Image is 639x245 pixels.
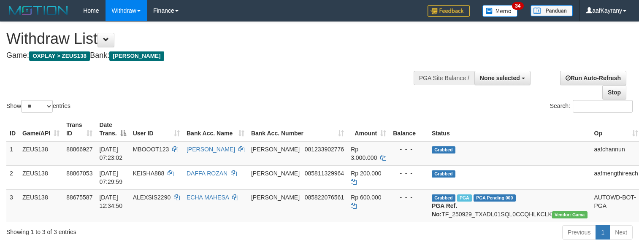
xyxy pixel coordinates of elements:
div: - - - [393,193,425,202]
th: Bank Acc. Number: activate to sort column ascending [248,117,347,141]
img: MOTION_logo.png [6,4,70,17]
img: Button%20Memo.svg [482,5,518,17]
th: User ID: activate to sort column ascending [130,117,183,141]
span: [PERSON_NAME] [251,170,300,177]
label: Search: [550,100,633,113]
span: [DATE] 07:29:59 [99,170,122,185]
span: [PERSON_NAME] [251,146,300,153]
td: 1 [6,141,19,166]
h4: Game: Bank: [6,51,417,60]
select: Showentries [21,100,53,113]
label: Show entries [6,100,70,113]
td: ZEUS138 [19,165,63,189]
img: panduan.png [531,5,573,16]
span: 88866927 [66,146,92,153]
th: Bank Acc. Name: activate to sort column ascending [183,117,248,141]
span: Rp 3.000.000 [351,146,377,161]
div: Showing 1 to 3 of 3 entries [6,224,260,236]
div: PGA Site Balance / [414,71,474,85]
th: ID [6,117,19,141]
a: Stop [602,85,626,100]
span: [PERSON_NAME] [109,51,164,61]
span: ALEXSIS2290 [133,194,171,201]
span: Rp 200.000 [351,170,381,177]
th: Amount: activate to sort column ascending [347,117,390,141]
span: Rp 600.000 [351,194,381,201]
span: Marked by aafpengsreynich [457,194,472,202]
a: Next [609,225,633,240]
th: Status [428,117,591,141]
th: Trans ID: activate to sort column ascending [63,117,96,141]
a: Run Auto-Refresh [560,71,626,85]
b: PGA Ref. No: [432,202,457,218]
span: Vendor URL: https://trx31.1velocity.biz [552,211,588,218]
span: Copy 081233902776 to clipboard [305,146,344,153]
span: None selected [480,75,520,81]
div: - - - [393,169,425,178]
span: [DATE] 07:23:02 [99,146,122,161]
button: None selected [474,71,531,85]
div: - - - [393,145,425,153]
span: [DATE] 12:34:50 [99,194,122,209]
a: DAFFA ROZAN [187,170,227,177]
input: Search: [573,100,633,113]
a: 1 [596,225,610,240]
td: TF_250929_TXADL01SQL0CCQHLKCLK [428,189,591,222]
td: 3 [6,189,19,222]
th: Game/API: activate to sort column ascending [19,117,63,141]
th: Balance [390,117,428,141]
span: 88675587 [66,194,92,201]
span: Copy 085822076561 to clipboard [305,194,344,201]
span: [PERSON_NAME] [251,194,300,201]
span: Copy 085811329964 to clipboard [305,170,344,177]
span: Grabbed [432,194,455,202]
td: 2 [6,165,19,189]
span: Grabbed [432,170,455,178]
h1: Withdraw List [6,30,417,47]
span: OXPLAY > ZEUS138 [29,51,90,61]
td: ZEUS138 [19,189,63,222]
span: Grabbed [432,146,455,153]
a: Previous [562,225,596,240]
span: 88867053 [66,170,92,177]
img: Feedback.jpg [428,5,470,17]
span: PGA Pending [474,194,516,202]
span: KEISHA888 [133,170,165,177]
span: MBOOOT123 [133,146,169,153]
th: Date Trans.: activate to sort column descending [96,117,129,141]
span: 34 [512,2,523,10]
a: ECHA MAHESA [187,194,229,201]
a: [PERSON_NAME] [187,146,235,153]
td: ZEUS138 [19,141,63,166]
